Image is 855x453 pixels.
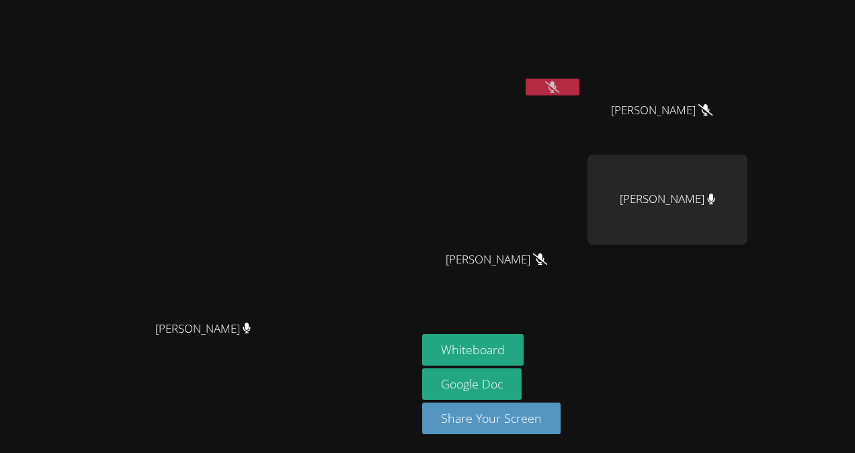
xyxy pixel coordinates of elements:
[422,368,522,400] a: Google Doc
[155,319,251,339] span: [PERSON_NAME]
[422,403,561,434] button: Share Your Screen
[611,101,712,120] span: [PERSON_NAME]
[446,250,547,270] span: [PERSON_NAME]
[587,155,747,245] div: [PERSON_NAME]
[422,334,524,366] button: Whiteboard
